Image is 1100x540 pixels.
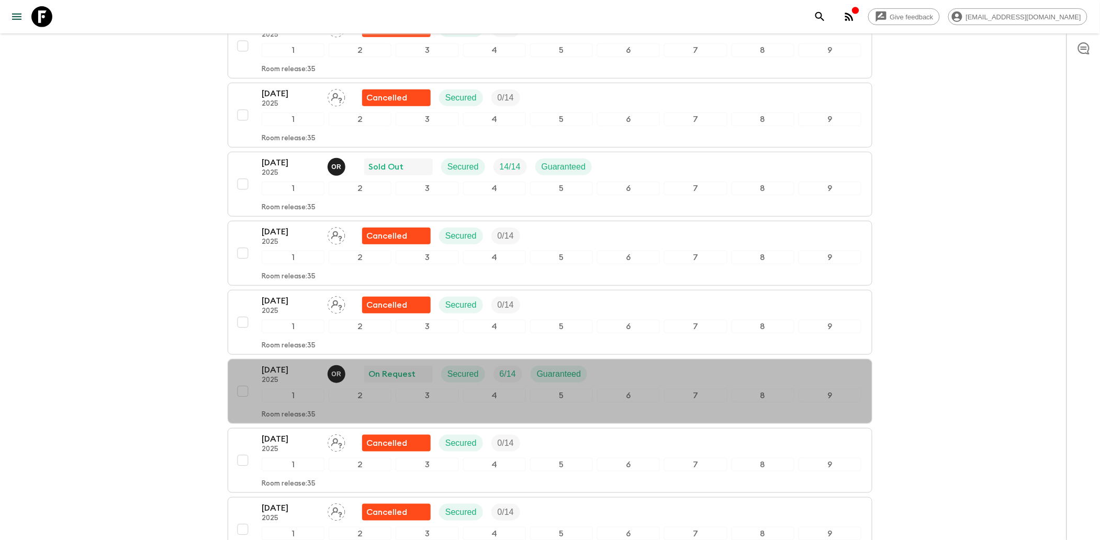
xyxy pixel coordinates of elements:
[491,435,520,452] div: Trip Fill
[530,182,593,195] div: 5
[463,320,526,333] div: 4
[868,8,940,25] a: Give feedback
[441,366,485,383] div: Secured
[366,506,407,519] p: Cancelled
[491,297,520,313] div: Trip Fill
[6,6,27,27] button: menu
[362,297,431,313] div: Flash Pack cancellation
[441,159,485,175] div: Secured
[366,92,407,104] p: Cancelled
[262,320,324,333] div: 1
[542,161,586,173] p: Guaranteed
[228,428,872,493] button: [DATE]2025Assign pack leaderFlash Pack cancellationSecuredTrip Fill123456789Room release:35
[732,458,794,471] div: 8
[664,113,727,126] div: 7
[445,92,477,104] p: Secured
[328,507,345,515] span: Assign pack leader
[948,8,1087,25] div: [EMAIL_ADDRESS][DOMAIN_NAME]
[366,299,407,311] p: Cancelled
[328,158,347,176] button: OR
[262,273,316,281] p: Room release: 35
[262,238,319,246] p: 2025
[262,113,324,126] div: 1
[799,389,861,402] div: 9
[262,389,324,402] div: 1
[328,161,347,170] span: Oscar Rincon
[368,161,403,173] p: Sold Out
[664,458,727,471] div: 7
[597,43,660,57] div: 6
[732,389,794,402] div: 8
[445,299,477,311] p: Secured
[500,368,516,380] p: 6 / 14
[396,113,458,126] div: 3
[463,458,526,471] div: 4
[228,290,872,355] button: [DATE]2025Assign pack leaderFlash Pack cancellationSecuredTrip Fill123456789Room release:35
[597,320,660,333] div: 6
[328,437,345,446] span: Assign pack leader
[331,163,341,171] p: O R
[262,226,319,238] p: [DATE]
[491,228,520,244] div: Trip Fill
[732,182,794,195] div: 8
[396,43,458,57] div: 3
[664,320,727,333] div: 7
[262,100,319,108] p: 2025
[362,89,431,106] div: Flash Pack cancellation
[362,228,431,244] div: Flash Pack cancellation
[262,307,319,316] p: 2025
[463,182,526,195] div: 4
[262,458,324,471] div: 1
[491,504,520,521] div: Trip Fill
[732,113,794,126] div: 8
[493,366,522,383] div: Trip Fill
[799,43,861,57] div: 9
[262,342,316,350] p: Room release: 35
[439,89,483,106] div: Secured
[329,182,391,195] div: 2
[329,113,391,126] div: 2
[498,92,514,104] p: 0 / 14
[500,161,521,173] p: 14 / 14
[262,31,319,39] p: 2025
[664,389,727,402] div: 7
[491,89,520,106] div: Trip Fill
[328,365,347,383] button: OR
[396,251,458,264] div: 3
[810,6,830,27] button: search adventures
[799,182,861,195] div: 9
[732,43,794,57] div: 8
[530,113,593,126] div: 5
[530,458,593,471] div: 5
[329,320,391,333] div: 2
[396,389,458,402] div: 3
[445,230,477,242] p: Secured
[328,92,345,100] span: Assign pack leader
[597,113,660,126] div: 6
[362,504,431,521] div: Flash Pack cancellation
[498,506,514,519] p: 0 / 14
[463,251,526,264] div: 4
[799,320,861,333] div: 9
[498,299,514,311] p: 0 / 14
[732,251,794,264] div: 8
[262,182,324,195] div: 1
[597,182,660,195] div: 6
[664,251,727,264] div: 7
[463,389,526,402] div: 4
[228,359,872,424] button: [DATE]2025Oscar RinconOn RequestSecuredTrip FillGuaranteed123456789Room release:35
[262,156,319,169] p: [DATE]
[732,320,794,333] div: 8
[799,251,861,264] div: 9
[228,14,872,78] button: [DATE]2025Assign pack leaderFlash Pack cancellationSecuredTrip Fill123456789Room release:35
[366,230,407,242] p: Cancelled
[228,221,872,286] button: [DATE]2025Assign pack leaderFlash Pack cancellationSecuredTrip Fill123456789Room release:35
[445,437,477,449] p: Secured
[329,458,391,471] div: 2
[228,152,872,217] button: [DATE]2025Oscar RinconSold OutSecuredTrip FillGuaranteed123456789Room release:35
[447,161,479,173] p: Secured
[884,13,939,21] span: Give feedback
[493,159,527,175] div: Trip Fill
[366,437,407,449] p: Cancelled
[396,320,458,333] div: 3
